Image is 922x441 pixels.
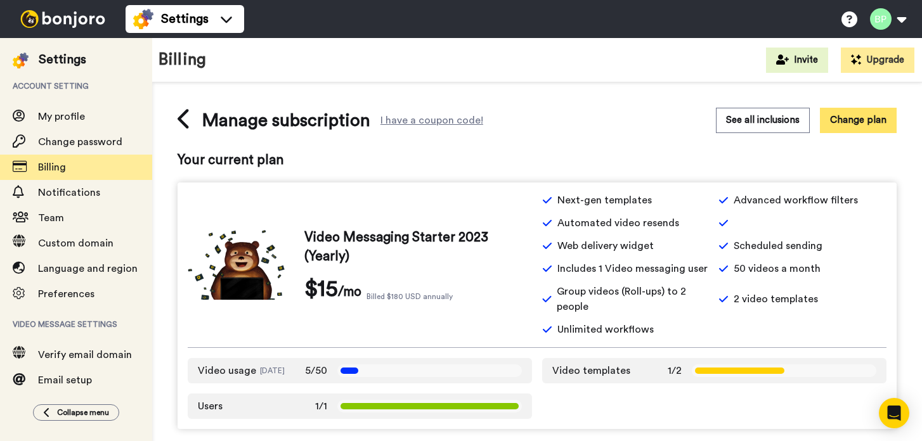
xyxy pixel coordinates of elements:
[33,404,119,421] button: Collapse menu
[198,363,256,378] span: Video usage
[178,151,897,170] span: Your current plan
[202,108,370,133] span: Manage subscription
[159,51,206,69] h1: Billing
[38,375,92,385] span: Email setup
[198,399,223,414] span: Users
[15,10,110,28] img: bj-logo-header-white.svg
[841,48,914,73] button: Upgrade
[557,215,679,231] span: Automated video resends
[557,322,654,337] span: Unlimited workflows
[38,137,122,147] span: Change password
[260,367,285,374] span: [DATE]
[734,291,818,307] span: 2 video templates
[38,238,114,248] span: Custom domain
[367,291,453,302] span: Billed $180 USD annually
[38,112,85,122] span: My profile
[338,283,361,302] span: /mo
[879,398,909,428] div: Open Intercom Messenger
[766,48,828,73] button: Invite
[38,188,100,198] span: Notifications
[305,363,327,378] span: 5/50
[734,261,821,276] span: 50 videos a month
[188,230,289,300] img: vm-starter.png
[38,162,66,172] span: Billing
[57,407,109,418] span: Collapse menu
[304,228,532,266] span: Video Messaging Starter 2023 (Yearly)
[38,264,138,274] span: Language and region
[557,193,652,208] span: Next-gen templates
[380,117,483,124] div: I have a coupon code!
[557,261,708,276] span: Includes 1 Video messaging user
[39,51,86,68] div: Settings
[13,53,29,68] img: settings-colored.svg
[668,363,682,378] span: 1/2
[315,399,327,414] span: 1/1
[161,10,209,28] span: Settings
[133,9,153,29] img: settings-colored.svg
[38,213,64,223] span: Team
[38,289,94,299] span: Preferences
[557,284,710,314] span: Group videos (Roll-ups) to 2 people
[557,238,654,253] span: Web delivery widget
[716,108,810,132] button: See all inclusions
[734,238,822,253] span: Scheduled sending
[552,363,630,378] span: Video templates
[734,193,858,208] span: Advanced workflow filters
[820,108,897,132] button: Change plan
[38,350,132,360] span: Verify email domain
[304,276,338,302] span: $15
